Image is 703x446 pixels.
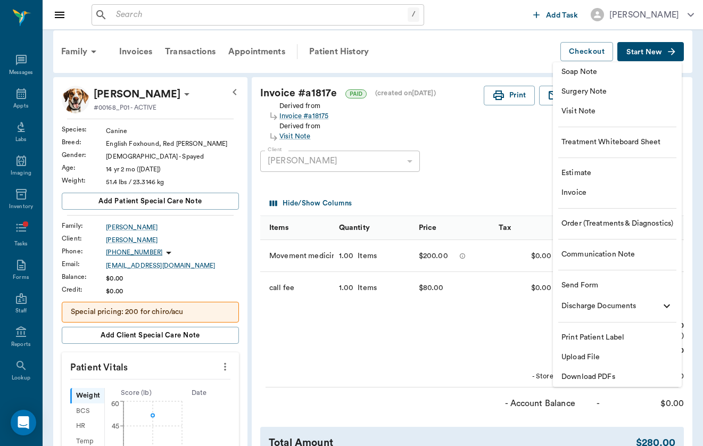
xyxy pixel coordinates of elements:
span: Treatment Whiteboard Sheet [561,137,673,148]
span: Send Form [561,280,673,291]
span: Download PDFs [561,371,673,383]
span: Print Patient Label [561,332,673,343]
span: Discharge Documents [561,301,656,312]
div: Open Intercom Messenger [11,410,36,435]
span: Visit Note [561,106,673,117]
span: Soap Note [561,67,673,78]
span: Estimate [561,168,673,179]
span: Upload File [561,352,673,363]
span: Communication Note [561,249,673,260]
span: Surgery Note [561,86,673,97]
span: Order (Treatments & Diagnostics) [561,218,673,229]
span: Invoice [561,187,673,199]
